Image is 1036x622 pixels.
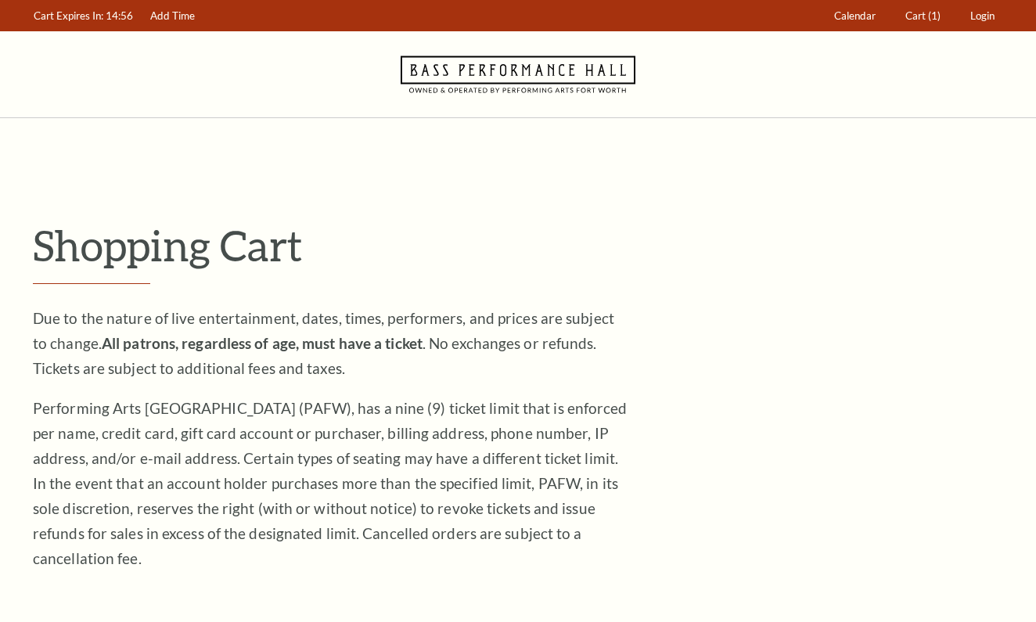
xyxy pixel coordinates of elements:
[827,1,883,31] a: Calendar
[102,334,423,352] strong: All patrons, regardless of age, must have a ticket
[33,309,614,377] span: Due to the nature of live entertainment, dates, times, performers, and prices are subject to chan...
[970,9,995,22] span: Login
[905,9,926,22] span: Cart
[834,9,876,22] span: Calendar
[33,396,628,571] p: Performing Arts [GEOGRAPHIC_DATA] (PAFW), has a nine (9) ticket limit that is enforced per name, ...
[898,1,948,31] a: Cart (1)
[963,1,1002,31] a: Login
[34,9,103,22] span: Cart Expires In:
[33,220,1003,271] p: Shopping Cart
[143,1,203,31] a: Add Time
[928,9,941,22] span: (1)
[106,9,133,22] span: 14:56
